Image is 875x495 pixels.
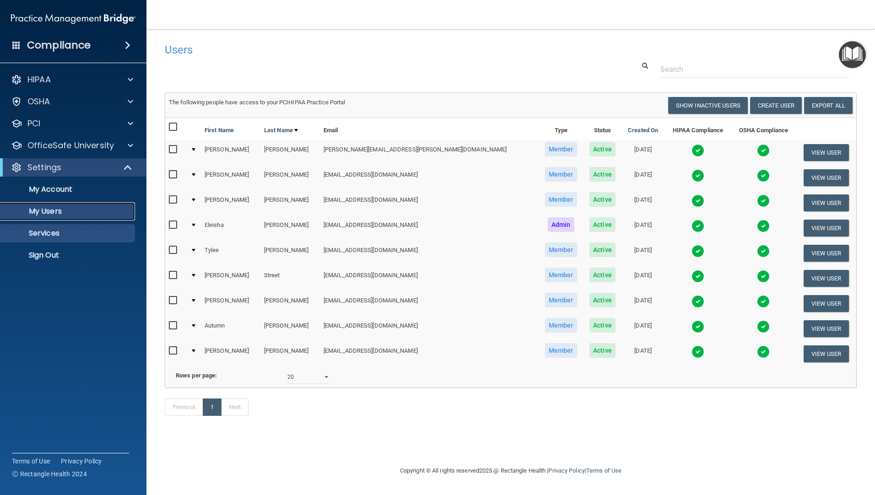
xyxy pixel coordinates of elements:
button: View User [804,295,849,312]
img: tick.e7d51cea.svg [691,295,704,308]
a: Previous [165,398,203,416]
button: Open Resource Center [839,41,866,68]
td: [PERSON_NAME] [260,215,320,241]
h4: Compliance [27,39,91,52]
td: [EMAIL_ADDRESS][DOMAIN_NAME] [320,165,539,190]
span: Admin [548,217,574,232]
td: [PERSON_NAME] [201,266,260,291]
span: Member [545,167,577,182]
input: Search [660,61,850,78]
img: tick.e7d51cea.svg [757,320,770,333]
span: Member [545,343,577,358]
iframe: Drift Widget Chat Controller [717,430,864,467]
span: Active [589,242,616,257]
td: [PERSON_NAME] [201,140,260,165]
td: Autumn [201,316,260,341]
p: My Account [6,185,131,194]
a: OSHA [11,96,133,107]
span: Active [589,318,616,333]
td: [EMAIL_ADDRESS][DOMAIN_NAME] [320,316,539,341]
span: Member [545,318,577,333]
td: [DATE] [621,316,664,341]
a: First Name [205,125,234,136]
a: Created On [628,125,658,136]
a: Privacy Policy [548,467,584,474]
td: [EMAIL_ADDRESS][DOMAIN_NAME] [320,266,539,291]
img: tick.e7d51cea.svg [757,220,770,232]
button: Create User [750,97,802,114]
a: Last Name [264,125,298,136]
td: [PERSON_NAME] [260,190,320,215]
td: [DATE] [621,291,664,316]
td: [EMAIL_ADDRESS][DOMAIN_NAME] [320,291,539,316]
p: PCI [27,118,40,129]
a: Next [221,398,248,416]
span: Member [545,192,577,207]
p: HIPAA [27,74,51,85]
button: View User [804,320,849,337]
div: Copyright © All rights reserved 2025 @ Rectangle Health | | [344,456,678,485]
span: Active [589,192,616,207]
p: OSHA [27,96,50,107]
td: [DATE] [621,140,664,165]
td: [PERSON_NAME] [201,190,260,215]
td: Street [260,266,320,291]
th: HIPAA Compliance [664,118,731,140]
a: HIPAA [11,74,133,85]
span: Active [589,167,616,182]
img: tick.e7d51cea.svg [691,194,704,207]
a: PCI [11,118,133,129]
span: Active [589,142,616,156]
img: tick.e7d51cea.svg [757,295,770,308]
span: Member [545,268,577,282]
p: Sign Out [6,251,131,260]
td: [EMAIL_ADDRESS][DOMAIN_NAME] [320,341,539,366]
td: [PERSON_NAME] [260,316,320,341]
th: Status [583,118,621,140]
button: View User [804,169,849,186]
button: Show Inactive Users [668,97,748,114]
img: tick.e7d51cea.svg [757,169,770,182]
p: My Users [6,207,131,216]
p: OfficeSafe University [27,140,114,151]
span: Member [545,293,577,307]
button: View User [804,194,849,211]
img: tick.e7d51cea.svg [691,345,704,358]
a: OfficeSafe University [11,140,133,151]
button: View User [804,144,849,161]
span: Active [589,343,616,358]
th: OSHA Compliance [731,118,796,140]
td: [PERSON_NAME] [260,241,320,266]
button: View User [804,245,849,262]
a: Export All [804,97,853,114]
td: [PERSON_NAME] [201,165,260,190]
span: Member [545,142,577,156]
td: [PERSON_NAME][EMAIL_ADDRESS][PERSON_NAME][DOMAIN_NAME] [320,140,539,165]
span: Ⓒ Rectangle Health 2024 [12,469,87,479]
img: tick.e7d51cea.svg [691,270,704,283]
a: Terms of Use [586,467,621,474]
td: [PERSON_NAME] [201,341,260,366]
td: Eleisha [201,215,260,241]
td: [PERSON_NAME] [260,140,320,165]
button: View User [804,270,849,287]
td: [PERSON_NAME] [260,341,320,366]
b: Rows per page: [176,372,217,379]
td: [EMAIL_ADDRESS][DOMAIN_NAME] [320,190,539,215]
img: tick.e7d51cea.svg [691,245,704,258]
td: [EMAIL_ADDRESS][DOMAIN_NAME] [320,215,539,241]
img: tick.e7d51cea.svg [691,169,704,182]
span: Active [589,268,616,282]
p: Services [6,229,131,238]
td: [PERSON_NAME] [260,165,320,190]
a: Settings [11,162,133,173]
th: Email [320,118,539,140]
span: The following people have access to your PCIHIPAA Practice Portal [169,99,346,106]
td: [PERSON_NAME] [201,291,260,316]
td: [DATE] [621,241,664,266]
a: Terms of Use [12,457,50,466]
button: View User [804,220,849,237]
td: [DATE] [621,165,664,190]
td: [DATE] [621,266,664,291]
td: [EMAIL_ADDRESS][DOMAIN_NAME] [320,241,539,266]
